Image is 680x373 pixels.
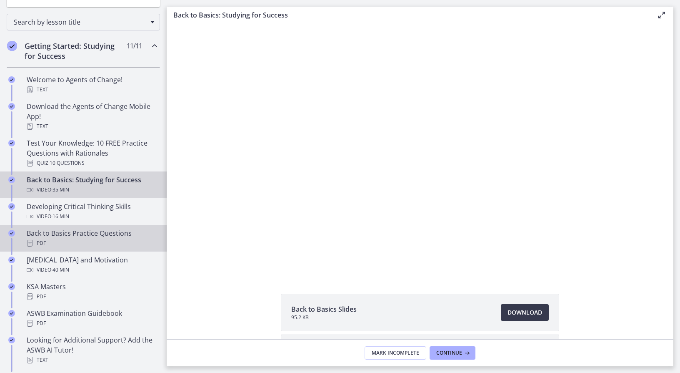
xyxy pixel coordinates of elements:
[27,282,157,302] div: KSA Masters
[291,314,357,321] span: 95.2 KB
[27,228,157,248] div: Back to Basics Practice Questions
[430,346,475,360] button: Continue
[27,158,157,168] div: Quiz
[8,103,15,110] i: Completed
[7,14,160,30] div: Search by lesson title
[291,304,357,314] span: Back to Basics Slides
[27,175,157,195] div: Back to Basics: Studying for Success
[27,212,157,222] div: Video
[14,18,146,27] span: Search by lesson title
[173,10,643,20] h3: Back to Basics: Studying for Success
[8,230,15,237] i: Completed
[8,176,15,183] i: Completed
[8,257,15,263] i: Completed
[27,202,157,222] div: Developing Critical Thinking Skills
[27,318,157,328] div: PDF
[27,121,157,131] div: Text
[27,308,157,328] div: ASWB Examination Guidebook
[436,350,462,356] span: Continue
[8,203,15,210] i: Completed
[27,185,157,195] div: Video
[48,158,85,168] span: · 10 Questions
[27,355,157,365] div: Text
[167,24,673,275] iframe: Video Lesson
[372,350,419,356] span: Mark Incomplete
[365,346,426,360] button: Mark Incomplete
[8,337,15,343] i: Completed
[127,41,142,51] span: 11 / 11
[8,283,15,290] i: Completed
[51,185,69,195] span: · 35 min
[7,41,17,51] i: Completed
[501,304,549,321] a: Download
[51,212,69,222] span: · 16 min
[8,76,15,83] i: Completed
[8,140,15,146] i: Completed
[8,310,15,317] i: Completed
[27,75,157,95] div: Welcome to Agents of Change!
[27,255,157,275] div: [MEDICAL_DATA] and Motivation
[27,138,157,168] div: Test Your Knowledge: 10 FREE Practice Questions with Rationales
[27,238,157,248] div: PDF
[27,335,157,365] div: Looking for Additional Support? Add the ASWB AI Tutor!
[27,85,157,95] div: Text
[507,307,542,318] span: Download
[25,41,126,61] h2: Getting Started: Studying for Success
[27,265,157,275] div: Video
[27,292,157,302] div: PDF
[51,265,69,275] span: · 40 min
[27,101,157,131] div: Download the Agents of Change Mobile App!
